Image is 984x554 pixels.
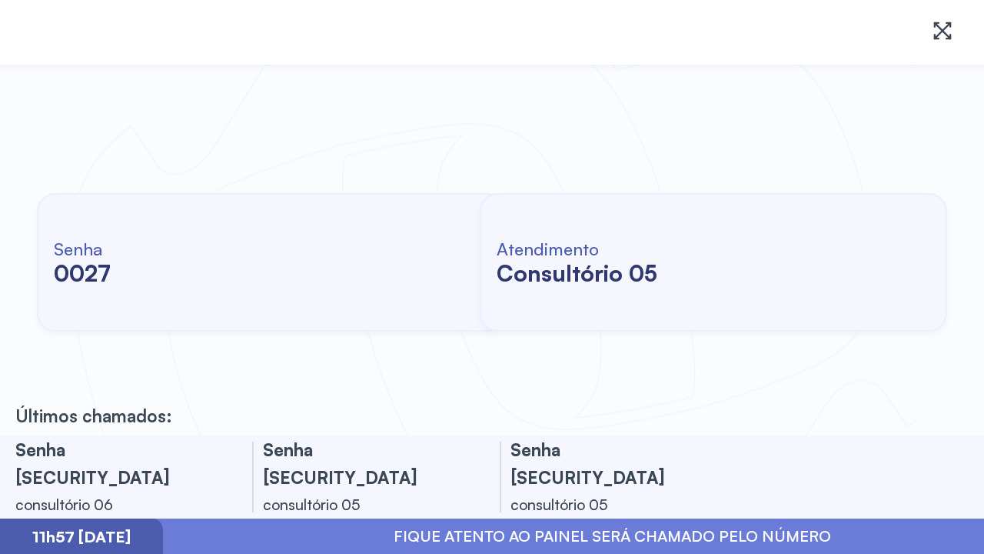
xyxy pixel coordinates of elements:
div: consultório 05 [263,491,463,519]
img: Logotipo do estabelecimento [25,12,197,52]
div: consultório 05 [510,491,710,519]
h2: consultório 05 [497,259,657,287]
h3: Senha [SECURITY_DATA] [15,436,215,491]
h6: Senha [54,238,111,259]
h3: Senha [SECURITY_DATA] [263,436,463,491]
h3: Senha [SECURITY_DATA] [510,436,710,491]
h6: Atendimento [497,238,657,259]
h2: 0027 [54,259,111,287]
div: consultório 06 [15,491,215,519]
p: Últimos chamados: [15,405,172,426]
